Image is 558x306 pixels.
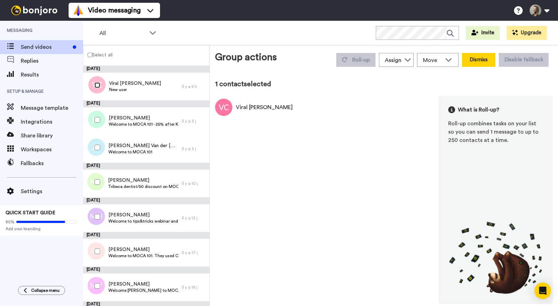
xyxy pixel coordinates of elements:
span: Move [423,56,442,64]
div: Open Intercom Messenger [534,282,551,299]
div: Il y a 17 j [182,250,206,255]
div: [DATE] [83,232,210,239]
span: Share library [21,132,83,140]
span: [PERSON_NAME] [109,115,178,121]
img: Image of Viral Chhatralia [215,99,232,116]
div: Group actions [215,50,277,67]
span: [PERSON_NAME] [108,177,178,184]
div: Il y a 10 j [182,181,206,186]
div: [DATE] [83,267,210,273]
span: [PERSON_NAME] [108,211,178,218]
button: Invite [466,26,500,40]
div: Viral [PERSON_NAME] [236,103,293,111]
span: Tribeca dentist/50 discount on MOCA 101/Welcome here. I will schedule a first testimonial session... [108,184,178,189]
span: Welcome to MOCA 101 [108,149,178,155]
input: Select all [88,53,92,57]
span: Integrations [21,118,83,126]
span: Welcome to tips&tricks webinar and How to use elastics course [108,218,178,224]
div: [DATE] [83,163,210,170]
button: Roll-up [336,53,375,67]
div: Il y a 3 j [182,146,206,152]
span: Fallbacks [21,159,83,168]
span: Welcome [PERSON_NAME] to MOCA 101, she already started [108,288,178,293]
span: What is Roll-up? [458,106,499,114]
span: Welcome to MOCA 101 - 25% after Kids and Teens [109,121,178,127]
span: All [99,29,146,37]
button: Disable fallback [499,53,549,67]
div: [DATE] [83,197,210,204]
div: Il y a 18 j [182,285,206,290]
div: Roll-up combines tasks on your list so you can send 1 message to up to 250 contacts at a time. [448,119,543,144]
span: Results [21,71,83,79]
div: Assign [385,56,401,64]
span: [PERSON_NAME] Van der [PERSON_NAME] [108,142,178,149]
span: 80% [6,219,15,225]
button: Collapse menu [18,286,65,295]
span: QUICK START GUIDE [6,210,55,215]
span: Welcome to MOCA 101. They used CLEAR123MOCA discount code. [108,253,178,259]
div: [DATE] [83,66,210,73]
span: Viral [PERSON_NAME] [109,80,161,87]
span: Video messaging [88,6,141,15]
span: Workspaces [21,145,83,154]
div: Il y a 13 j [182,215,206,221]
span: New user [109,87,161,92]
span: Message template [21,104,83,112]
div: Il y a 5 h [182,84,206,89]
span: [PERSON_NAME] [108,246,178,253]
label: Select all [83,51,113,59]
span: Roll-up [352,57,370,63]
span: Send videos [21,43,70,51]
div: 1 contact selected [215,79,553,89]
img: joro-roll.png [448,221,543,294]
span: Add your branding [6,226,78,232]
button: Dismiss [462,53,495,67]
img: bj-logo-header-white.svg [8,6,60,15]
div: [DATE] [83,100,210,107]
span: Settings [21,187,83,196]
img: vm-color.svg [73,5,84,16]
button: Upgrade [507,26,547,40]
div: Il y a 3 j [182,118,206,124]
span: [PERSON_NAME] [108,281,178,288]
span: Collapse menu [31,288,60,293]
span: Replies [21,57,83,65]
